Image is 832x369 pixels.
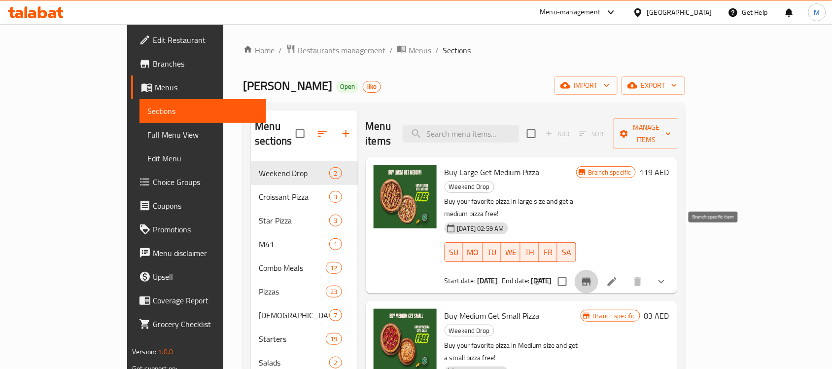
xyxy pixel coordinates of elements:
[562,79,610,92] span: import
[131,75,266,99] a: Menus
[575,270,598,294] button: Branch-specific-item
[326,262,342,274] div: items
[131,312,266,336] a: Grocery Checklist
[543,245,554,259] span: FR
[251,185,357,209] div: Croissant Pizza3
[131,170,266,194] a: Choice Groups
[445,165,540,180] span: Buy Large Get Medium Pizza
[573,126,613,142] span: Select section first
[326,334,341,344] span: 19
[153,58,258,70] span: Branches
[552,271,573,292] span: Select to update
[403,125,519,143] input: search
[329,215,342,226] div: items
[259,357,329,369] div: Salads
[329,238,342,250] div: items
[640,165,669,179] h6: 119 AED
[336,82,359,91] span: Open
[131,241,266,265] a: Menu disclaimer
[259,286,326,297] span: Pizzas
[131,218,266,241] a: Promotions
[366,119,391,148] h2: Menu items
[330,169,341,178] span: 2
[139,99,266,123] a: Sections
[259,309,329,321] span: [DEMOGRAPHIC_DATA]
[131,52,266,75] a: Branches
[147,105,258,117] span: Sections
[435,44,439,56] li: /
[606,276,618,288] a: Edit menu item
[329,167,342,179] div: items
[259,333,326,345] span: Starters
[524,245,535,259] span: TH
[445,325,494,336] span: Weekend Drop
[158,345,173,358] span: 1.0.0
[443,44,471,56] span: Sections
[251,161,357,185] div: Weekend Drop2
[647,7,712,18] div: [GEOGRAPHIC_DATA]
[153,295,258,306] span: Coverage Report
[467,245,479,259] span: MO
[153,176,258,188] span: Choice Groups
[521,123,542,144] span: Select section
[131,289,266,312] a: Coverage Report
[131,265,266,289] a: Upsell
[278,44,282,56] li: /
[814,7,820,18] span: M
[329,357,342,369] div: items
[251,327,357,351] div: Starters19
[629,79,677,92] span: export
[132,345,156,358] span: Version:
[139,123,266,147] a: Full Menu View
[650,270,673,294] button: show more
[542,126,573,142] span: Add item
[259,262,326,274] span: Combo Meals
[622,76,685,95] button: export
[528,270,552,294] button: sort-choices
[557,242,576,262] button: SA
[483,242,501,262] button: TU
[153,247,258,259] span: Menu disclaimer
[259,191,329,203] span: Croissant Pizza
[243,74,332,97] span: [PERSON_NAME]
[463,242,483,262] button: MO
[259,167,329,179] span: Weekend Drop
[449,245,459,259] span: SU
[147,129,258,141] span: Full Menu View
[153,223,258,235] span: Promotions
[329,191,342,203] div: items
[330,192,341,202] span: 3
[147,152,258,164] span: Edit Menu
[336,81,359,93] div: Open
[298,44,385,56] span: Restaurants management
[540,6,601,18] div: Menu-management
[139,147,266,170] a: Edit Menu
[585,168,635,177] span: Branch specific
[131,28,266,52] a: Edit Restaurant
[505,245,517,259] span: WE
[445,339,581,364] p: Buy your favorite pizza in Medium size and get a small pizza free!
[251,209,357,232] div: Star Pizza3
[259,238,329,250] div: M41
[445,181,494,192] span: Weekend Drop
[409,44,431,56] span: Menus
[251,232,357,256] div: M411
[520,242,539,262] button: TH
[243,44,685,57] nav: breadcrumb
[477,274,498,287] b: [DATE]
[290,123,311,144] span: Select all sections
[326,263,341,273] span: 12
[555,76,618,95] button: import
[259,215,329,226] span: Star Pizza
[561,245,572,259] span: SA
[330,240,341,249] span: 1
[326,333,342,345] div: items
[153,318,258,330] span: Grocery Checklist
[311,122,334,146] span: Sort sections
